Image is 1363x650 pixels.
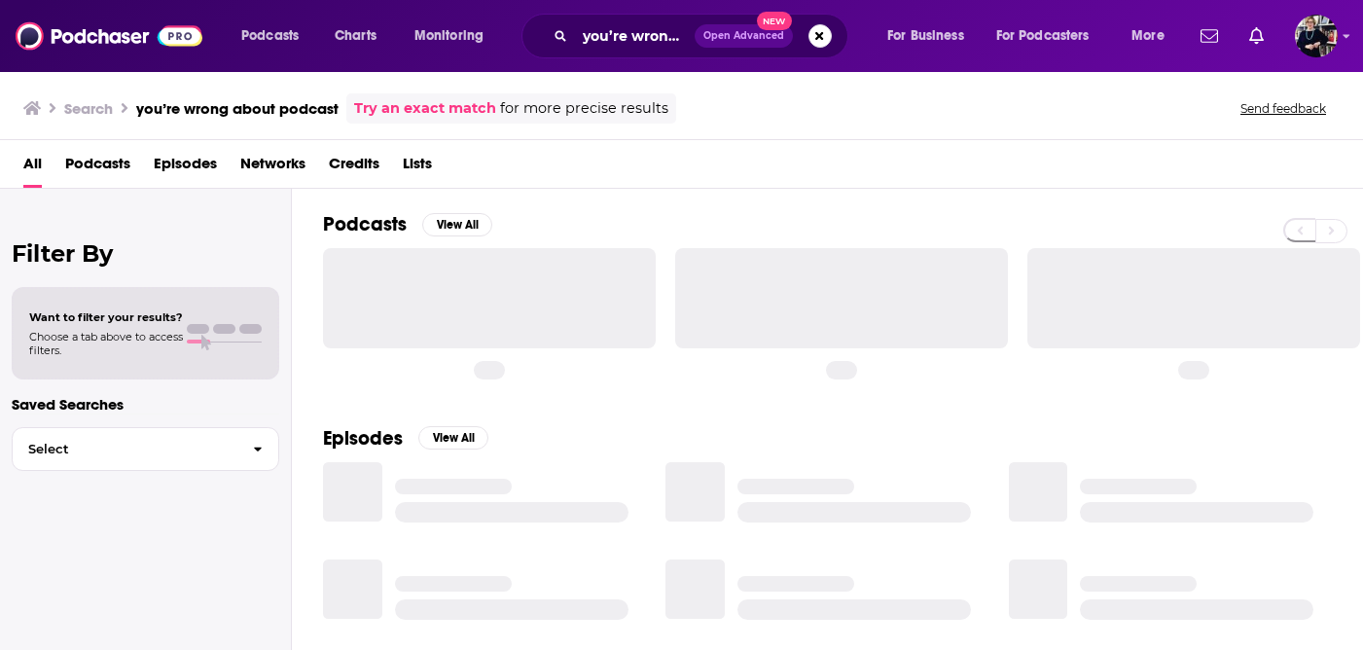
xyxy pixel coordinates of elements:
[540,14,867,58] div: Search podcasts, credits, & more...
[323,212,492,236] a: PodcastsView All
[23,148,42,188] a: All
[13,443,237,455] span: Select
[354,97,496,120] a: Try an exact match
[695,24,793,48] button: Open AdvancedNew
[703,31,784,41] span: Open Advanced
[65,148,130,188] a: Podcasts
[29,310,183,324] span: Want to filter your results?
[1118,20,1189,52] button: open menu
[996,22,1090,50] span: For Podcasters
[12,395,279,414] p: Saved Searches
[136,99,339,118] h3: you’re wrong about podcast
[1295,15,1338,57] button: Show profile menu
[575,20,695,52] input: Search podcasts, credits, & more...
[64,99,113,118] h3: Search
[414,22,484,50] span: Monitoring
[240,148,305,188] a: Networks
[757,12,792,30] span: New
[16,18,202,54] img: Podchaser - Follow, Share and Rate Podcasts
[984,20,1118,52] button: open menu
[887,22,964,50] span: For Business
[322,20,388,52] a: Charts
[1131,22,1165,50] span: More
[154,148,217,188] a: Episodes
[401,20,509,52] button: open menu
[323,212,407,236] h2: Podcasts
[335,22,377,50] span: Charts
[12,239,279,268] h2: Filter By
[422,213,492,236] button: View All
[1235,100,1332,117] button: Send feedback
[418,426,488,450] button: View All
[323,426,403,451] h2: Episodes
[29,330,183,357] span: Choose a tab above to access filters.
[241,22,299,50] span: Podcasts
[874,20,988,52] button: open menu
[228,20,324,52] button: open menu
[1295,15,1338,57] span: Logged in as ndewey
[500,97,668,120] span: for more precise results
[1193,19,1226,53] a: Show notifications dropdown
[329,148,379,188] a: Credits
[1241,19,1272,53] a: Show notifications dropdown
[12,427,279,471] button: Select
[323,426,488,451] a: EpisodesView All
[403,148,432,188] a: Lists
[1295,15,1338,57] img: User Profile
